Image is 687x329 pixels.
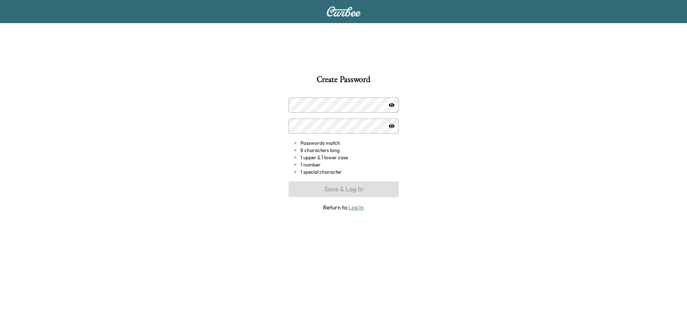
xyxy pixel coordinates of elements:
a: Log In [348,204,364,211]
h1: Create Password [317,75,370,87]
img: Curbee Logo [326,7,361,17]
span: 1 number [300,161,321,168]
span: 1 upper & 1 lower case [300,154,348,161]
span: Passwords match [300,139,340,147]
span: 1 special character [300,168,342,176]
span: Return to [289,203,399,212]
span: 8 characters long [300,147,340,154]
